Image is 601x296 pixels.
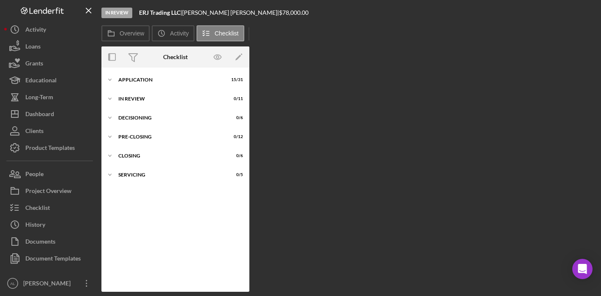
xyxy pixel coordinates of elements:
button: Activity [152,25,194,41]
div: History [25,216,45,235]
div: Grants [25,55,43,74]
div: 0 / 12 [228,134,243,139]
div: Activity [25,21,46,40]
div: 0 / 6 [228,153,243,158]
div: [PERSON_NAME] [21,275,76,294]
div: Project Overview [25,182,71,201]
div: In Review [101,8,132,18]
div: People [25,166,44,185]
div: Closing [118,153,222,158]
div: Checklist [25,199,50,218]
label: Checklist [215,30,239,37]
div: Clients [25,122,44,141]
button: Checklist [4,199,97,216]
div: Product Templates [25,139,75,158]
div: Application [118,77,222,82]
button: AL[PERSON_NAME] [4,275,97,292]
button: Loans [4,38,97,55]
button: Grants [4,55,97,72]
div: Documents [25,233,55,252]
button: Project Overview [4,182,97,199]
div: Open Intercom Messenger [572,259,593,279]
div: Long-Term [25,89,53,108]
button: Overview [101,25,150,41]
div: Dashboard [25,106,54,125]
button: Documents [4,233,97,250]
div: Document Templates [25,250,81,269]
label: Overview [120,30,144,37]
button: Clients [4,122,97,139]
div: Educational [25,72,57,91]
text: AL [10,281,15,286]
button: Long-Term [4,89,97,106]
button: Document Templates [4,250,97,267]
b: ERJ Trading LLC [139,9,180,16]
div: Pre-Closing [118,134,222,139]
div: | [139,9,182,16]
label: Activity [170,30,188,37]
div: Loans [25,38,41,57]
div: Decisioning [118,115,222,120]
button: Product Templates [4,139,97,156]
div: In Review [118,96,222,101]
button: History [4,216,97,233]
div: 0 / 11 [228,96,243,101]
div: Servicing [118,172,222,177]
div: $78,000.00 [279,9,311,16]
button: People [4,166,97,182]
button: Dashboard [4,106,97,122]
div: [PERSON_NAME] [PERSON_NAME] | [182,9,279,16]
div: Checklist [163,54,188,60]
div: 0 / 6 [228,115,243,120]
button: Educational [4,72,97,89]
div: 15 / 31 [228,77,243,82]
button: Activity [4,21,97,38]
button: Checklist [197,25,244,41]
div: 0 / 5 [228,172,243,177]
